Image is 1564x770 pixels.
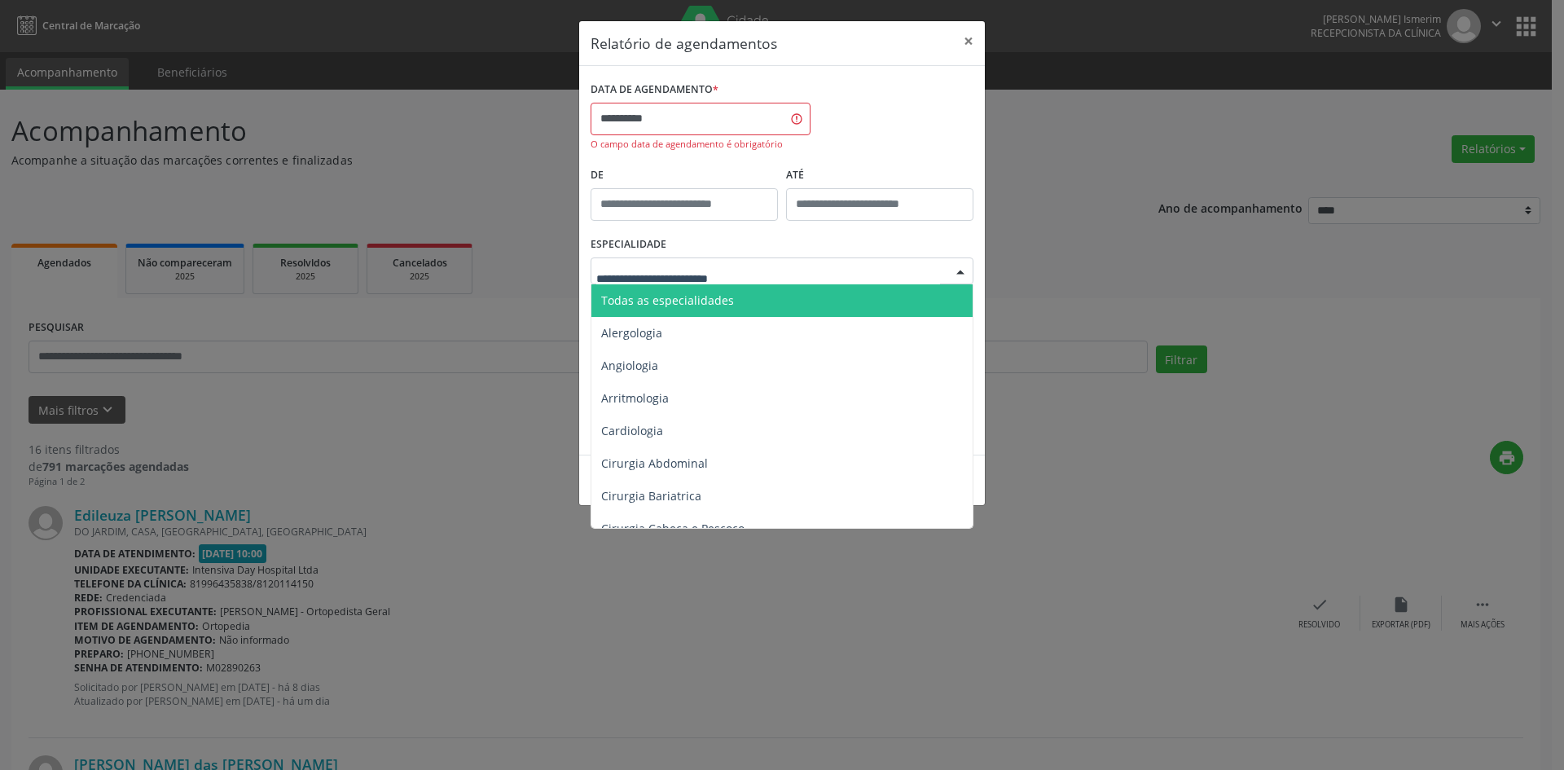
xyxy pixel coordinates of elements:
[591,138,811,152] div: O campo data de agendamento é obrigatório
[601,521,745,536] span: Cirurgia Cabeça e Pescoço
[601,325,662,341] span: Alergologia
[591,77,718,103] label: DATA DE AGENDAMENTO
[601,358,658,373] span: Angiologia
[952,21,985,61] button: Close
[786,163,973,188] label: ATÉ
[601,390,669,406] span: Arritmologia
[601,423,663,438] span: Cardiologia
[601,455,708,471] span: Cirurgia Abdominal
[601,488,701,504] span: Cirurgia Bariatrica
[591,33,777,54] h5: Relatório de agendamentos
[601,293,734,308] span: Todas as especialidades
[591,232,666,257] label: ESPECIALIDADE
[591,163,778,188] label: De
